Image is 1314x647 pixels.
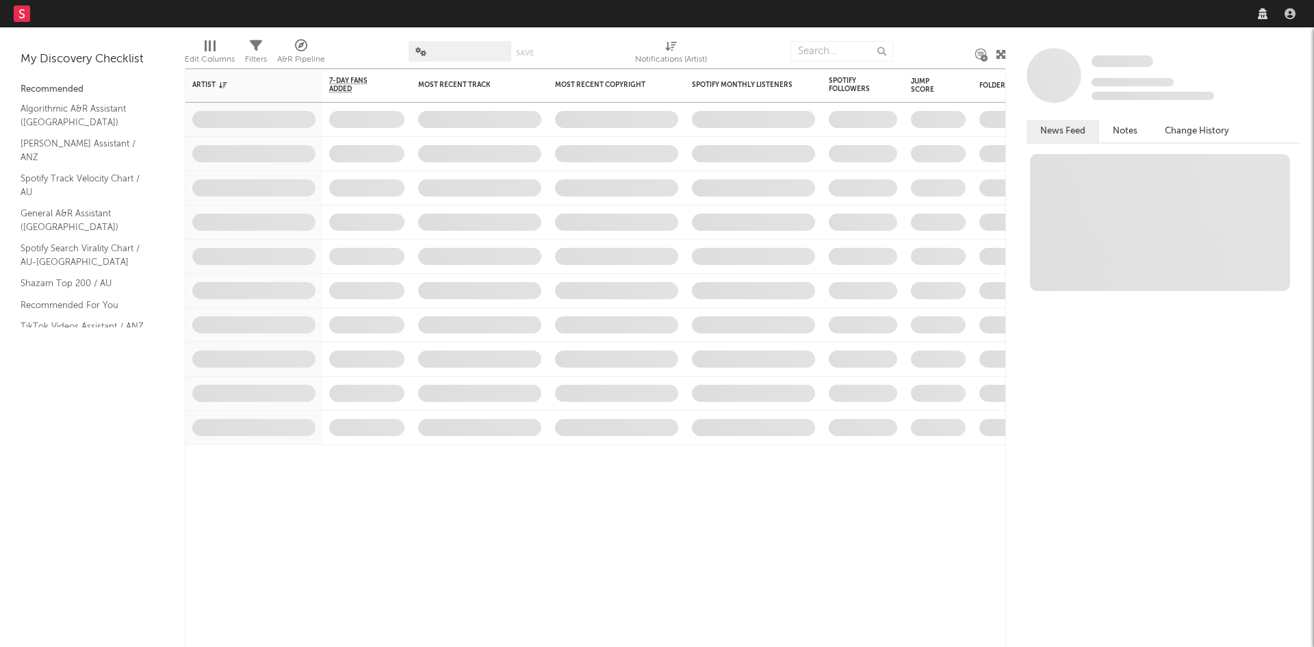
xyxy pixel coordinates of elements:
[185,51,235,68] div: Edit Columns
[829,77,877,93] div: Spotify Followers
[21,319,151,334] a: TikTok Videos Assistant / ANZ
[21,298,151,313] a: Recommended For You
[245,34,267,74] div: Filters
[1027,120,1099,142] button: News Feed
[979,81,1082,90] div: Folders
[21,101,151,129] a: Algorithmic A&R Assistant ([GEOGRAPHIC_DATA])
[635,51,707,68] div: Notifications (Artist)
[277,34,325,74] div: A&R Pipeline
[1151,120,1243,142] button: Change History
[21,276,151,291] a: Shazam Top 200 / AU
[1092,92,1214,100] span: 0 fans last week
[245,51,267,68] div: Filters
[21,171,151,199] a: Spotify Track Velocity Chart / AU
[692,81,795,89] div: Spotify Monthly Listeners
[790,41,893,62] input: Search...
[555,81,658,89] div: Most Recent Copyright
[911,77,945,94] div: Jump Score
[1092,55,1153,67] span: Some Artist
[635,34,707,74] div: Notifications (Artist)
[21,206,151,234] a: General A&R Assistant ([GEOGRAPHIC_DATA])
[21,136,151,164] a: [PERSON_NAME] Assistant / ANZ
[277,51,325,68] div: A&R Pipeline
[329,77,384,93] span: 7-Day Fans Added
[1092,78,1174,86] span: Tracking Since: [DATE]
[1092,55,1153,68] a: Some Artist
[1099,120,1151,142] button: Notes
[192,81,295,89] div: Artist
[516,49,534,57] button: Save
[21,81,164,98] div: Recommended
[21,241,151,269] a: Spotify Search Virality Chart / AU-[GEOGRAPHIC_DATA]
[185,34,235,74] div: Edit Columns
[418,81,521,89] div: Most Recent Track
[21,51,164,68] div: My Discovery Checklist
